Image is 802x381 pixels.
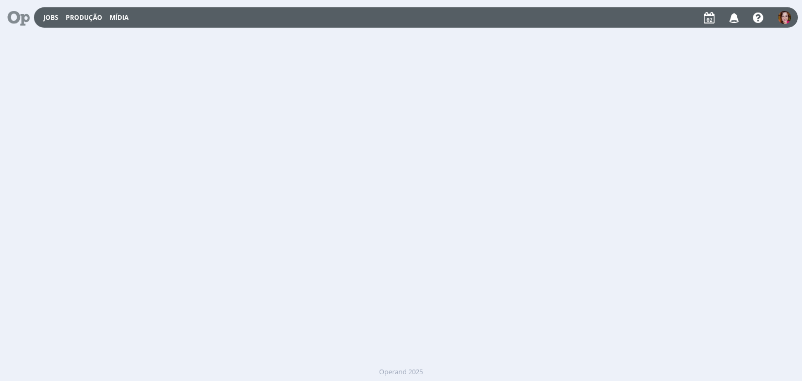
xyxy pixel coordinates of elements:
[110,13,128,22] a: Mídia
[778,11,791,24] img: B
[66,13,102,22] a: Produção
[107,14,132,22] button: Mídia
[43,13,58,22] a: Jobs
[777,8,792,27] button: B
[40,14,62,22] button: Jobs
[63,14,105,22] button: Produção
